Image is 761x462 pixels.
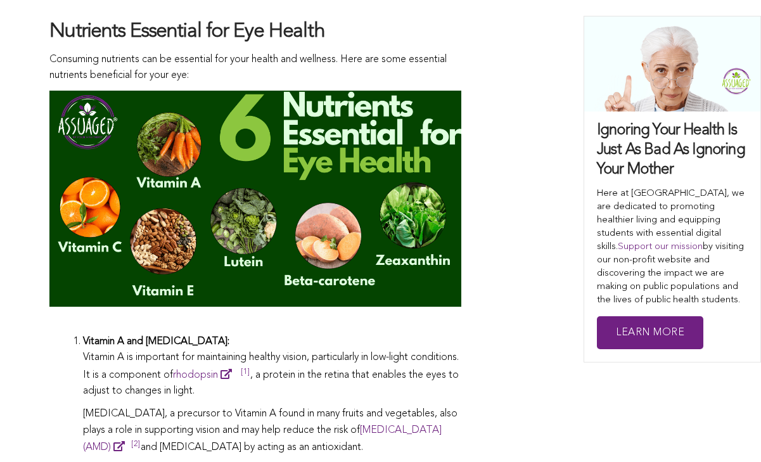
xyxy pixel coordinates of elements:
img: Visionary-Nutrition-1 [49,91,461,307]
p: Vitamin A is important for maintaining healthy vision, particularly in low-light conditions. It i... [83,350,461,400]
strong: Vitamin A and [MEDICAL_DATA]: [83,337,229,347]
p: [MEDICAL_DATA], a precursor to Vitamin A found in many fruits and vegetables, also plays a role i... [83,406,461,456]
p: Consuming nutrients can be essential for your health and wellness. Here are some essential nutrie... [49,52,461,84]
h2: Nutrients Essential for Eye Health [49,19,461,46]
sup: [2] [131,440,141,454]
sup: [1] [241,368,250,382]
a: rhodopsin [173,370,237,380]
a: Learn More [597,316,703,350]
iframe: Chat Widget [698,401,761,462]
